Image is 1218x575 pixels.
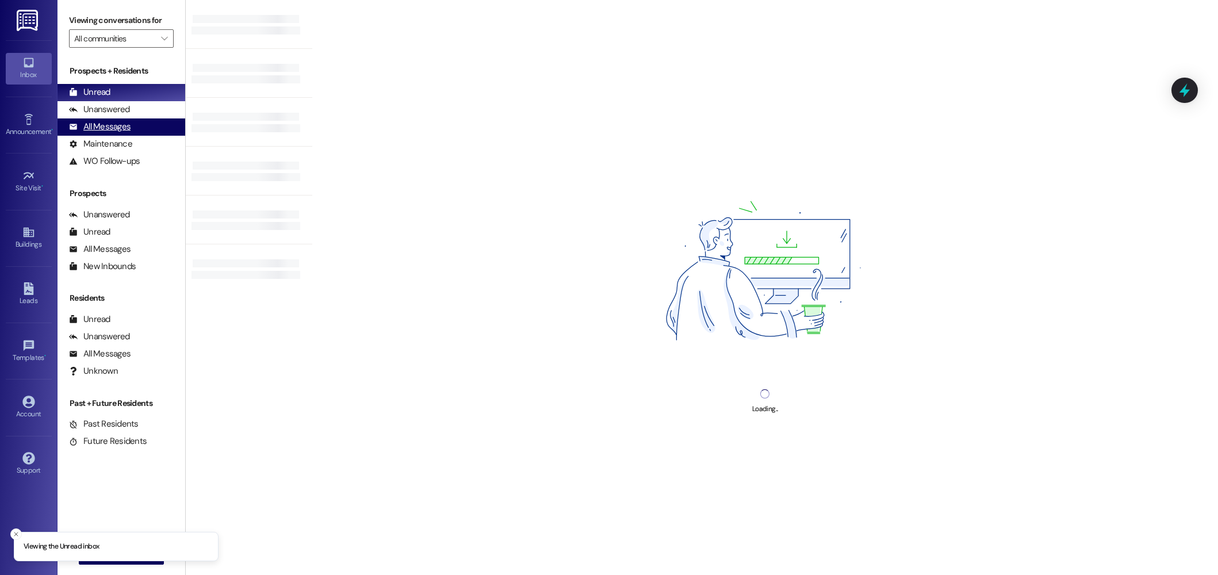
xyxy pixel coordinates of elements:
div: Loading... [752,403,778,415]
div: Unanswered [69,209,130,221]
div: Future Residents [69,435,147,447]
a: Buildings [6,223,52,254]
a: Site Visit • [6,166,52,197]
span: • [41,182,43,190]
span: • [44,352,46,360]
div: Prospects [58,187,185,200]
label: Viewing conversations for [69,11,174,29]
div: All Messages [69,121,131,133]
div: WO Follow-ups [69,155,140,167]
a: Templates • [6,336,52,367]
div: Past Residents [69,418,139,430]
div: Unanswered [69,331,130,343]
button: Close toast [10,528,22,540]
i:  [161,34,167,43]
a: Support [6,448,52,480]
div: Prospects + Residents [58,65,185,77]
a: Account [6,392,52,423]
div: Residents [58,292,185,304]
input: All communities [74,29,155,48]
div: Unread [69,86,110,98]
div: All Messages [69,243,131,255]
div: Past + Future Residents [58,397,185,409]
a: Inbox [6,53,52,84]
span: • [51,126,53,134]
div: New Inbounds [69,260,136,273]
div: Unanswered [69,103,130,116]
div: Unknown [69,365,118,377]
a: Leads [6,279,52,310]
div: Maintenance [69,138,132,150]
div: All Messages [69,348,131,360]
p: Viewing the Unread inbox [24,542,99,552]
div: Unread [69,313,110,325]
img: ResiDesk Logo [17,10,40,31]
div: Unread [69,226,110,238]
